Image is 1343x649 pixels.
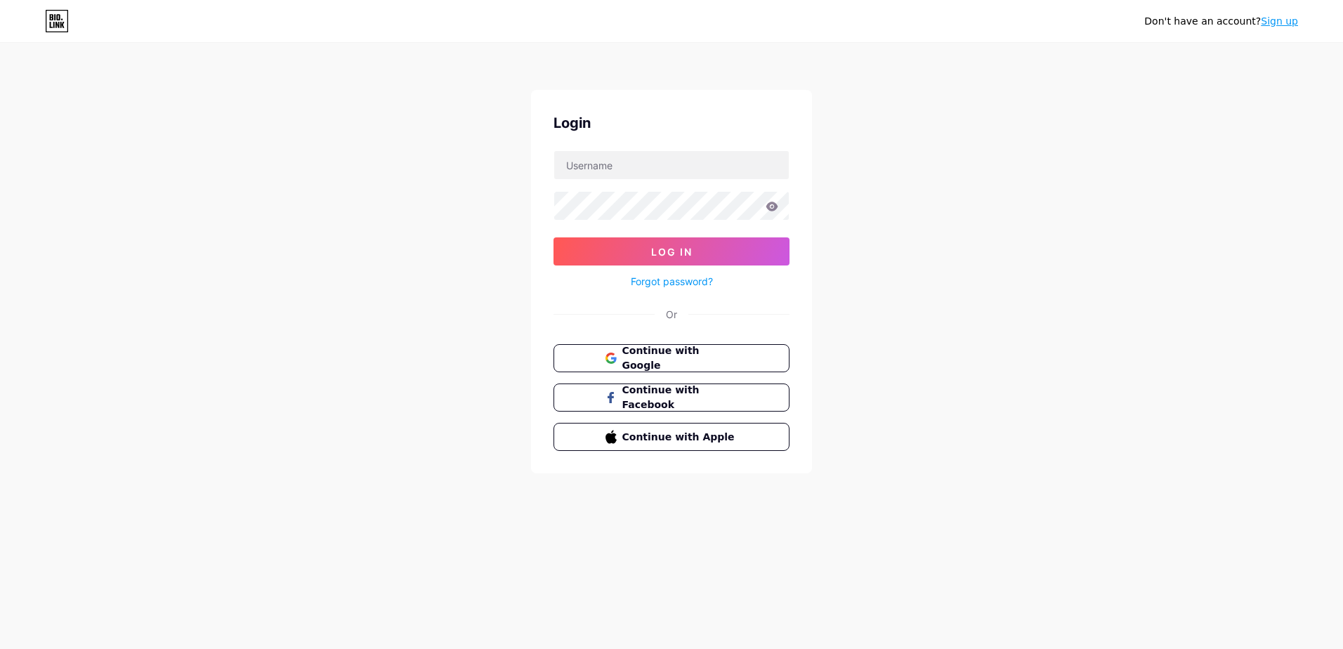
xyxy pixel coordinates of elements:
a: Forgot password? [631,274,713,289]
span: Continue with Facebook [622,383,738,412]
a: Sign up [1261,15,1298,27]
div: Or [666,307,677,322]
button: Continue with Apple [553,423,790,451]
span: Continue with Google [622,343,738,373]
div: Login [553,112,790,133]
input: Username [554,151,789,179]
span: Continue with Apple [622,430,738,445]
button: Continue with Facebook [553,383,790,412]
span: Log In [651,246,693,258]
div: Don't have an account? [1144,14,1298,29]
button: Continue with Google [553,344,790,372]
button: Log In [553,237,790,265]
